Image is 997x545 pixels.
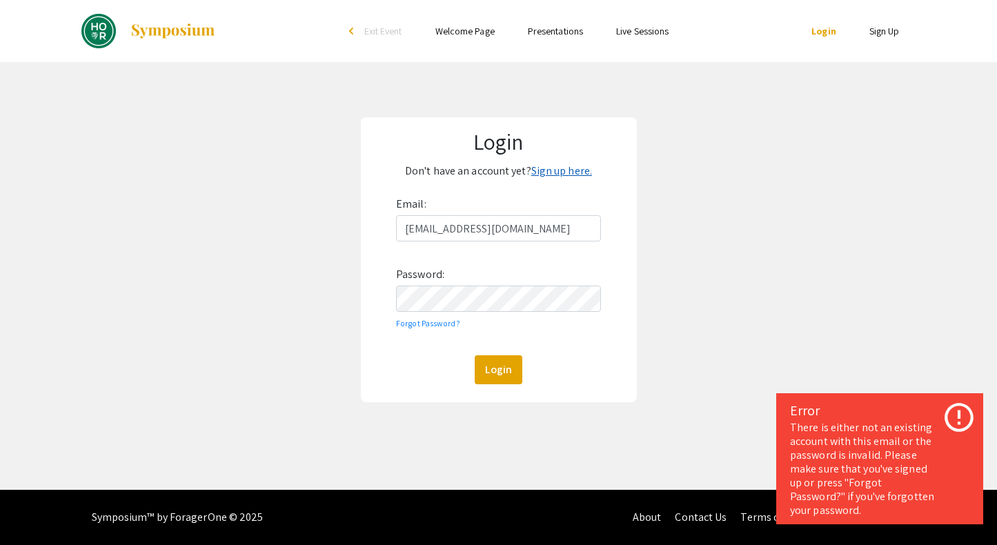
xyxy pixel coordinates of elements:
[435,25,495,37] a: Welcome Page
[371,160,626,182] p: Don't have an account yet?
[364,25,402,37] span: Exit Event
[740,510,819,524] a: Terms of Service
[130,23,216,39] img: Symposium by ForagerOne
[396,264,444,286] label: Password:
[528,25,583,37] a: Presentations
[81,14,216,48] a: DREAMS Spring 2025
[475,355,522,384] button: Login
[371,128,626,155] h1: Login
[396,193,426,215] label: Email:
[81,14,116,48] img: DREAMS Spring 2025
[811,25,836,37] a: Login
[396,318,460,328] a: Forgot Password?
[675,510,727,524] a: Contact Us
[531,163,592,178] a: Sign up here.
[616,25,669,37] a: Live Sessions
[633,510,662,524] a: About
[349,27,357,35] div: arrow_back_ios
[790,400,969,421] div: Error
[869,25,900,37] a: Sign Up
[92,490,264,545] div: Symposium™ by ForagerOne © 2025
[10,483,59,535] iframe: Chat
[790,421,969,517] div: There is either not an existing account with this email or the password is invalid. Please make s...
